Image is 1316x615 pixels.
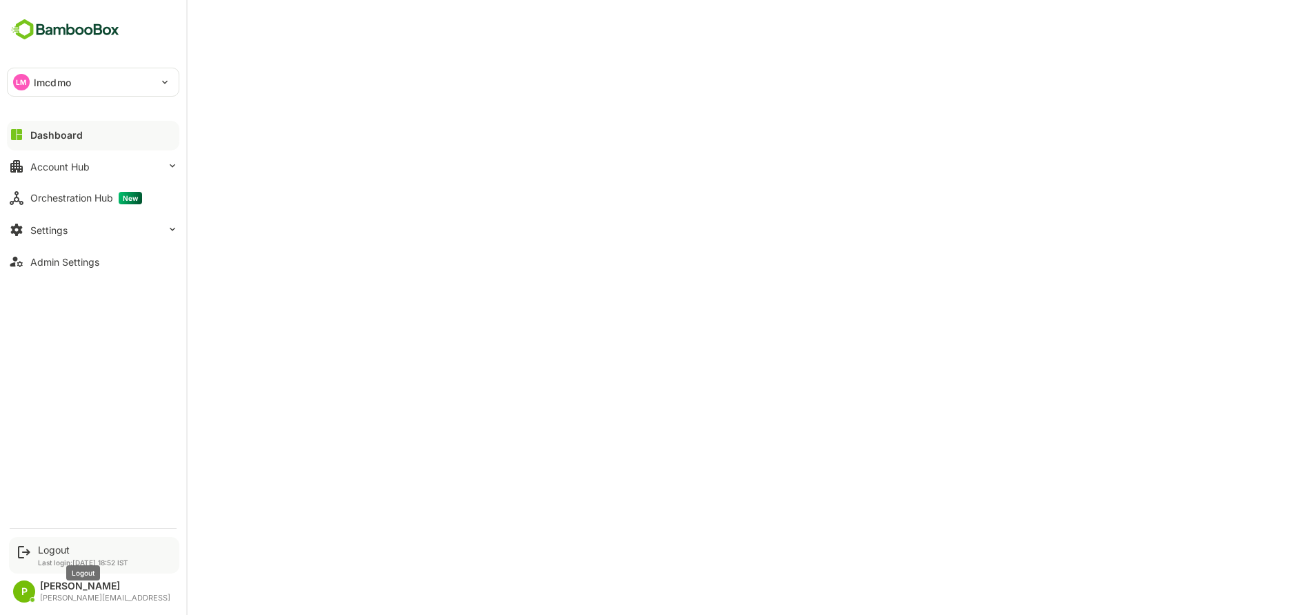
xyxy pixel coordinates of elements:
p: lmcdmo [34,75,71,90]
button: Orchestration HubNew [7,184,179,212]
button: Account Hub [7,153,179,180]
div: Admin Settings [30,256,99,268]
button: Dashboard [7,121,179,148]
div: Account Hub [30,161,90,173]
div: Dashboard [30,129,83,141]
div: LM [13,74,30,90]
div: Logout [38,544,128,556]
div: LMlmcdmo [8,68,179,96]
div: [PERSON_NAME] [40,580,170,592]
span: New [119,192,142,204]
div: Settings [30,224,68,236]
div: Orchestration Hub [30,192,142,204]
img: BambooboxFullLogoMark.5f36c76dfaba33ec1ec1367b70bb1252.svg [7,17,123,43]
div: P [13,580,35,603]
button: Admin Settings [7,248,179,275]
div: [PERSON_NAME][EMAIL_ADDRESS] [40,594,170,603]
button: Settings [7,216,179,244]
p: Last login: [DATE] 18:52 IST [38,558,128,567]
